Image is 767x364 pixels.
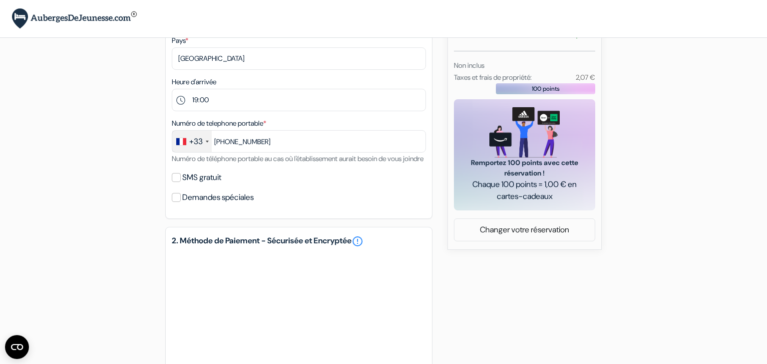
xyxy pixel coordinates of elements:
label: Pays [172,35,188,46]
small: Numéro de téléphone portable au cas où l'établissement aurait besoin de vous joindre [172,154,423,163]
input: 6 12 34 56 78 [172,130,426,153]
div: +33 [189,136,203,148]
small: Non inclus [454,61,484,70]
button: Ouvrir le widget CMP [5,335,29,359]
h5: 2. Méthode de Paiement - Sécurisée et Encryptée [172,235,426,247]
iframe: Cadre de saisie sécurisé pour le paiement [170,249,428,363]
label: Numéro de telephone portable [172,118,266,129]
label: Heure d'arrivée [172,77,216,87]
span: 100 points [532,84,560,93]
span: Chaque 100 points = 1,00 € en cartes-cadeaux [466,179,583,202]
small: Taxes et frais de propriété: [454,73,532,82]
label: SMS gratuit [182,171,221,184]
strong: 20,70 € [566,29,595,40]
div: France: +33 [172,131,212,152]
img: gift_card_hero_new.png [489,107,560,158]
a: Changer votre réservation [454,220,595,239]
span: Remportez 100 points avec cette réservation ! [466,158,583,179]
img: AubergesDeJeunesse.com [12,8,137,29]
small: 2,07 € [576,73,595,82]
label: Demandes spéciales [182,190,254,204]
a: error_outline [352,235,364,247]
